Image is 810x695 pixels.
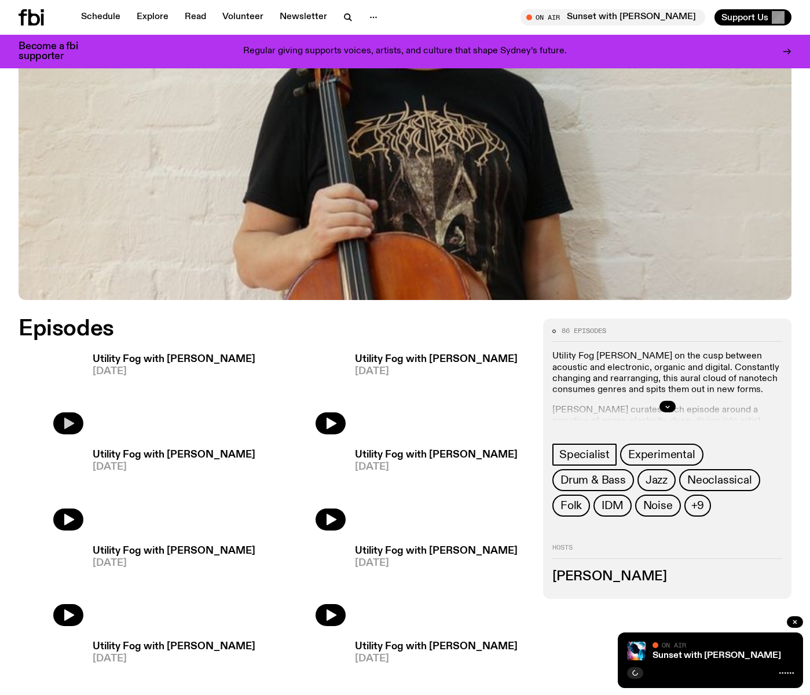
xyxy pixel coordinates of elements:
[355,642,518,652] h3: Utility Fog with [PERSON_NAME]
[552,544,782,558] h2: Hosts
[178,9,213,25] a: Read
[552,469,634,491] a: Drum & Bass
[691,499,705,512] span: +9
[714,9,791,25] button: Support Us
[355,354,518,364] h3: Utility Fog with [PERSON_NAME]
[346,354,518,435] a: Utility Fog with [PERSON_NAME][DATE]
[635,495,681,517] a: Noise
[628,448,695,461] span: Experimental
[93,654,255,664] span: [DATE]
[721,12,768,23] span: Support Us
[215,9,270,25] a: Volunteer
[679,469,760,491] a: Neoclassical
[627,642,646,660] img: Simon Caldwell stands side on, looking downwards. He has headphones on. Behind him is a brightly ...
[593,495,631,517] a: IDM
[653,651,781,660] a: Sunset with [PERSON_NAME]
[643,499,673,512] span: Noise
[562,328,606,334] span: 86 episodes
[346,546,518,627] a: Utility Fog with [PERSON_NAME][DATE]
[662,641,686,649] span: On Air
[83,546,255,627] a: Utility Fog with [PERSON_NAME][DATE]
[355,462,518,472] span: [DATE]
[74,9,127,25] a: Schedule
[355,558,518,568] span: [DATE]
[602,499,623,512] span: IDM
[273,9,334,25] a: Newsletter
[93,462,255,472] span: [DATE]
[687,474,752,487] span: Neoclassical
[521,9,705,25] button: On AirSunset with [PERSON_NAME]
[130,9,175,25] a: Explore
[355,450,518,460] h3: Utility Fog with [PERSON_NAME]
[646,474,668,487] span: Jazz
[83,450,255,531] a: Utility Fog with [PERSON_NAME][DATE]
[559,448,610,461] span: Specialist
[355,654,518,664] span: [DATE]
[93,450,255,460] h3: Utility Fog with [PERSON_NAME]
[560,499,582,512] span: Folk
[552,570,782,583] h3: [PERSON_NAME]
[243,46,567,57] p: Regular giving supports voices, artists, and culture that shape Sydney’s future.
[552,351,782,396] p: Utility Fog [PERSON_NAME] on the cusp between acoustic and electronic, organic and digital. Const...
[93,642,255,652] h3: Utility Fog with [PERSON_NAME]
[93,546,255,556] h3: Utility Fog with [PERSON_NAME]
[19,319,529,339] h2: Episodes
[684,495,712,517] button: +9
[355,367,518,376] span: [DATE]
[83,354,255,435] a: Utility Fog with [PERSON_NAME][DATE]
[19,42,93,61] h3: Become a fbi supporter
[346,450,518,531] a: Utility Fog with [PERSON_NAME][DATE]
[93,354,255,364] h3: Utility Fog with [PERSON_NAME]
[355,546,518,556] h3: Utility Fog with [PERSON_NAME]
[93,367,255,376] span: [DATE]
[560,474,626,487] span: Drum & Bass
[93,558,255,568] span: [DATE]
[552,444,617,466] a: Specialist
[620,444,703,466] a: Experimental
[552,495,590,517] a: Folk
[637,469,676,491] a: Jazz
